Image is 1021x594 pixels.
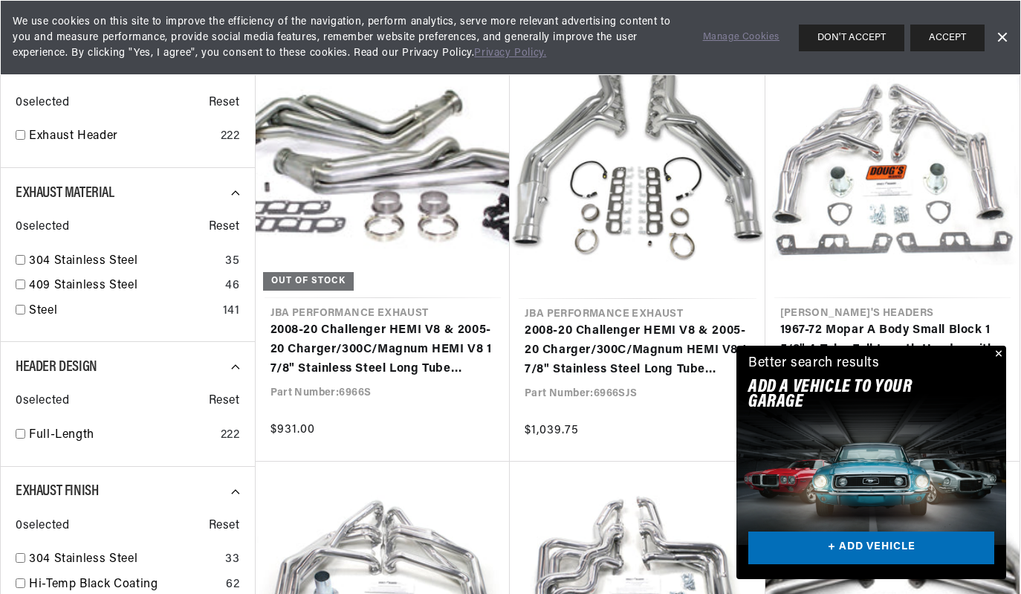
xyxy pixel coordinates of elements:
a: Steel [29,302,217,321]
span: Reset [209,94,240,113]
span: 0 selected [16,517,69,536]
span: Reset [209,392,240,411]
a: Full-Length [29,426,215,445]
button: ACCEPT [910,25,985,51]
a: Privacy Policy. [474,48,546,59]
a: + ADD VEHICLE [748,532,994,565]
div: 46 [225,277,239,296]
a: Manage Cookies [703,30,779,45]
span: 0 selected [16,218,69,237]
span: Reset [209,517,240,536]
div: 222 [221,426,240,445]
div: 33 [225,550,239,569]
span: Header Design [16,360,97,375]
button: DON'T ACCEPT [799,25,904,51]
div: 35 [225,252,239,271]
a: Dismiss Banner [991,27,1013,49]
a: 1967-72 Mopar A Body Small Block 1 5/8" 4-Tube Full Length Header with Metallic Ceramic Coating [780,321,1005,378]
span: Reset [209,218,240,237]
button: Close [988,346,1006,364]
span: 0 selected [16,392,69,411]
a: 409 Stainless Steel [29,277,219,296]
div: 141 [223,302,240,321]
a: 2008-20 Challenger HEMI V8 & 2005-20 Charger/300C/Magnum HEMI V8 1 7/8" Stainless Steel Long Tube... [525,322,751,379]
a: 2008-20 Challenger HEMI V8 & 2005-20 Charger/300C/Magnum HEMI V8 1 7/8" Stainless Steel Long Tube... [270,321,496,378]
span: Exhaust Finish [16,484,98,499]
span: 0 selected [16,94,69,113]
div: Better search results [748,353,880,375]
span: We use cookies on this site to improve the efficiency of the navigation, perform analytics, serve... [13,14,682,61]
div: 222 [221,127,240,146]
a: 304 Stainless Steel [29,550,219,569]
h2: Add A VEHICLE to your garage [748,380,957,410]
a: Exhaust Header [29,127,215,146]
a: 304 Stainless Steel [29,252,219,271]
span: Exhaust Material [16,186,114,201]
